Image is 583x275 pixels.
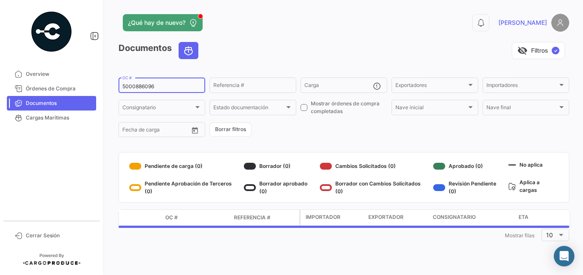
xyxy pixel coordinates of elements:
div: Aplica a cargas [508,177,559,195]
datatable-header-cell: Exportador [365,210,429,225]
span: Exportador [368,213,404,221]
span: ETA [519,213,528,221]
span: Overview [26,70,93,78]
datatable-header-cell: Consignatario [429,210,515,225]
span: OC # [165,214,178,221]
datatable-header-cell: Importador [301,210,365,225]
input: Desde [122,128,138,134]
datatable-header-cell: OC # [162,210,231,225]
span: Órdenes de Compra [26,85,93,93]
span: Consignatario [433,213,476,221]
div: Pendiente Aprobación de Terceros (0) [129,180,240,195]
div: Abrir Intercom Messenger [554,246,574,266]
img: powered-by.png [30,10,73,53]
div: Pendiente de carga (0) [129,159,240,173]
span: Cerrar Sesión [26,232,93,239]
button: ¿Qué hay de nuevo? [123,14,203,31]
span: Consignatario [122,106,194,112]
span: Mostrar órdenes de compra completadas [311,100,387,115]
div: Borrador (0) [244,159,316,173]
a: Documentos [7,96,96,111]
div: No aplica [508,159,559,170]
h3: Documentos [118,42,201,59]
div: Revisión Pendiente (0) [433,180,505,195]
button: Open calendar [188,124,201,137]
span: Mostrar filas [505,232,534,239]
button: visibility_offFiltros✓ [512,42,565,59]
span: Importadores [486,84,558,90]
span: Estado documentación [213,106,285,112]
span: Importador [306,213,340,221]
span: Documentos [26,99,93,107]
datatable-header-cell: ETA [515,210,580,225]
span: Nave final [486,106,558,112]
button: Ocean [179,42,198,59]
span: 10 [546,231,553,239]
a: Cargas Marítimas [7,111,96,125]
span: Nave inicial [395,106,467,112]
datatable-header-cell: Referencia # [231,210,299,225]
a: Órdenes de Compra [7,81,96,96]
span: Cargas Marítimas [26,114,93,122]
div: Cambios Solicitados (0) [320,159,429,173]
datatable-header-cell: Modo de Transporte [136,214,162,221]
span: visibility_off [517,45,528,56]
div: Borrador aprobado (0) [244,180,316,195]
span: [PERSON_NAME] [498,18,547,27]
input: Hasta [144,128,175,134]
button: Borrar filtros [210,123,252,137]
span: Referencia # [234,214,270,221]
div: Aprobado (0) [433,159,505,173]
span: Exportadores [395,84,467,90]
a: Overview [7,67,96,81]
img: placeholder-user.png [551,14,569,32]
div: Borrador con Cambios Solicitados (0) [320,180,429,195]
span: ✓ [552,47,559,54]
span: ¿Qué hay de nuevo? [128,18,185,27]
